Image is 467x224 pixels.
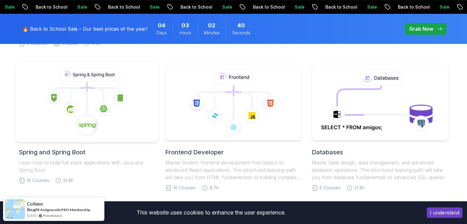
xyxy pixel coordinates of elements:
[281,4,300,10] p: Sale
[232,30,250,36] span: Seconds
[5,199,25,219] img: provesource social proof notification image
[166,4,208,10] p: Back to School
[63,177,73,183] span: 21.4h
[27,177,49,183] span: 10 Courses
[354,185,364,191] span: 21.3h
[173,185,196,191] span: 10 Courses
[208,21,215,30] span: 2 Minutes
[312,64,448,191] a: DatabasesMaster table design, data management, and advanced database operations. This structured ...
[19,148,155,156] h2: Spring and Spring Boot
[353,4,373,10] p: Sale
[165,64,302,191] a: Frontend DeveloperMaster modern frontend development from basics to advanced React applications. ...
[22,25,147,33] p: 🔥 Back to School Sale - Our best prices of the year!
[19,64,155,183] a: Spring and Spring BootLearn how to build full stack applications with Java and Spring Boot10 Cour...
[40,207,90,212] a: Amigoscode PRO Membership
[179,30,191,36] span: Hours
[157,30,167,36] span: Days
[427,207,462,218] button: Accept cookies
[136,4,155,10] p: Sale
[311,4,353,10] p: Back to School
[210,185,219,191] span: 8.7h
[94,4,136,10] p: Back to School
[426,4,445,10] p: Sale
[312,148,448,156] h2: Databases
[181,21,189,30] span: 3 Hours
[158,21,165,30] span: 4 Days
[320,185,340,191] span: 5 Courses
[239,4,281,10] p: Back to School
[384,4,426,10] p: Back to School
[63,4,83,10] p: Sale
[27,213,37,218] span: [DATE]
[208,4,228,10] p: Sale
[165,159,302,181] p: Master modern frontend development from basics to advanced React applications. This structured le...
[43,213,62,218] a: ProveSource
[27,207,40,212] span: Bought
[21,4,63,10] p: Back to School
[165,148,302,156] h2: Frontend Developer
[19,159,155,174] p: Learn how to build full stack applications with Java and Spring Boot
[5,206,418,219] div: This website uses cookies to enhance the user experience.
[312,159,448,181] p: Master table design, data management, and advanced database operations. This structured learning ...
[204,30,220,36] span: Minutes
[237,21,245,30] span: 40 Seconds
[409,25,433,33] p: Grab Now
[27,201,43,207] span: Colleen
